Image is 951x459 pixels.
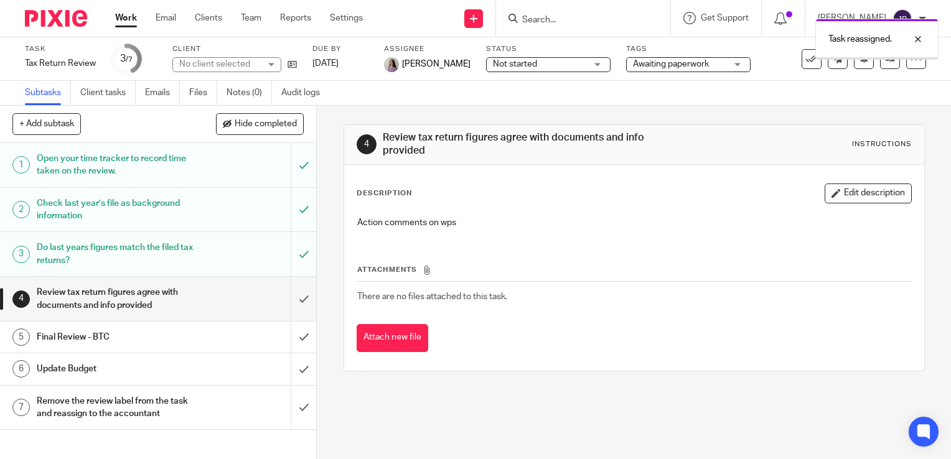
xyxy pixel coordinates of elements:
a: Settings [330,12,363,24]
a: Email [156,12,176,24]
a: Notes (0) [227,81,272,105]
img: Olivia.jpg [384,57,399,72]
a: Emails [145,81,180,105]
p: Action comments on wps [357,216,911,229]
a: Reports [280,12,311,24]
h1: Remove the review label from the task and reassign to the accountant [37,392,198,424]
div: 4 [357,134,377,154]
div: Instructions [852,139,912,149]
div: 3 [120,52,133,66]
div: 7 [12,399,30,416]
p: Description [357,188,412,198]
h1: Open your time tracker to record time taken on the review. [37,149,198,181]
span: Not started [493,60,537,68]
img: Pixie [25,10,87,27]
img: svg%3E [892,9,912,29]
span: Awaiting paperwork [633,60,709,68]
label: Due by [312,44,368,54]
h1: Final Review - BTC [37,328,198,346]
label: Client [172,44,297,54]
a: Files [189,81,217,105]
a: Subtasks [25,81,71,105]
h1: Review tax return figures agree with documents and info provided [383,131,660,158]
a: Team [241,12,261,24]
span: Hide completed [235,119,297,129]
span: [PERSON_NAME] [402,58,471,70]
h1: Review tax return figures agree with documents and info provided [37,283,198,315]
a: Client tasks [80,81,136,105]
div: 4 [12,290,30,308]
h1: Do last years figures match the filed tax returns? [37,238,198,270]
div: Tax Return Review [25,57,96,70]
h1: Check last year’s file as background information [37,194,198,226]
button: + Add subtask [12,113,81,134]
div: 5 [12,328,30,346]
label: Assignee [384,44,471,54]
button: Edit description [825,183,912,203]
a: Clients [195,12,222,24]
p: Task reassigned. [828,33,892,45]
a: Work [115,12,137,24]
label: Task [25,44,96,54]
small: /7 [126,56,133,63]
h1: Update Budget [37,359,198,378]
div: 6 [12,360,30,378]
span: [DATE] [312,59,339,68]
span: Attachments [357,266,417,273]
button: Attach new file [357,324,428,352]
span: There are no files attached to this task. [357,292,507,301]
div: 3 [12,246,30,263]
button: Hide completed [216,113,304,134]
a: Audit logs [281,81,329,105]
div: No client selected [179,58,260,70]
div: 1 [12,156,30,174]
div: 2 [12,201,30,218]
